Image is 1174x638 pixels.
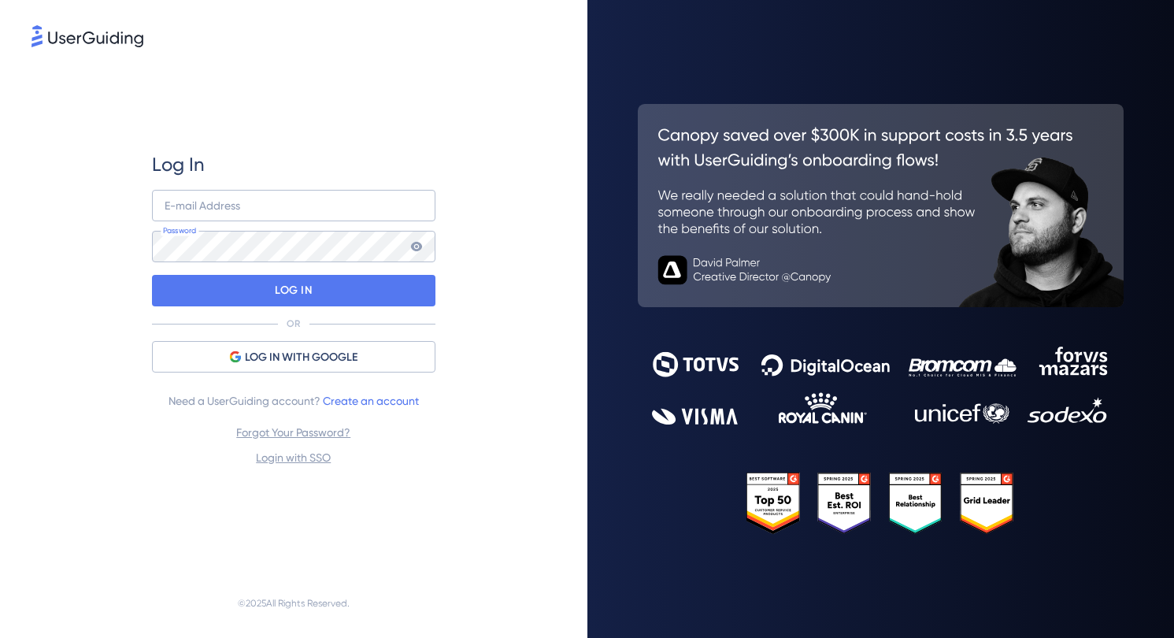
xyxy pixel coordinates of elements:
img: 9302ce2ac39453076f5bc0f2f2ca889b.svg [652,347,1109,425]
p: OR [287,317,300,330]
p: LOG IN [275,278,312,303]
span: Log In [152,152,205,177]
a: Create an account [323,395,419,407]
a: Forgot Your Password? [236,426,350,439]
span: LOG IN WITH GOOGLE [245,348,357,367]
span: © 2025 All Rights Reserved. [238,594,350,613]
a: Login with SSO [256,451,331,464]
img: 8faab4ba6bc7696a72372aa768b0286c.svg [31,25,143,47]
img: 25303e33045975176eb484905ab012ff.svg [746,473,1014,534]
img: 26c0aa7c25a843aed4baddd2b5e0fa68.svg [638,104,1124,307]
input: example@company.com [152,190,435,221]
span: Need a UserGuiding account? [169,391,419,410]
